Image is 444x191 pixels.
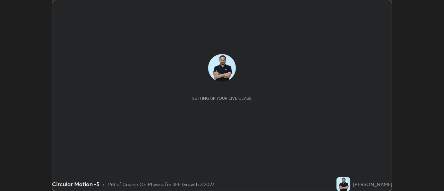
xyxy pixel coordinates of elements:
div: Setting up your live class [192,96,251,101]
div: • [102,181,105,188]
img: 0aa4a9aead7a489ea7c77bce355376cd.jpg [208,54,236,82]
div: Circular Motion -5 [52,180,100,188]
div: [PERSON_NAME] [353,181,392,188]
img: 0aa4a9aead7a489ea7c77bce355376cd.jpg [336,177,350,191]
div: L93 of Course On Physics for JEE Growth 3 2027 [108,181,214,188]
